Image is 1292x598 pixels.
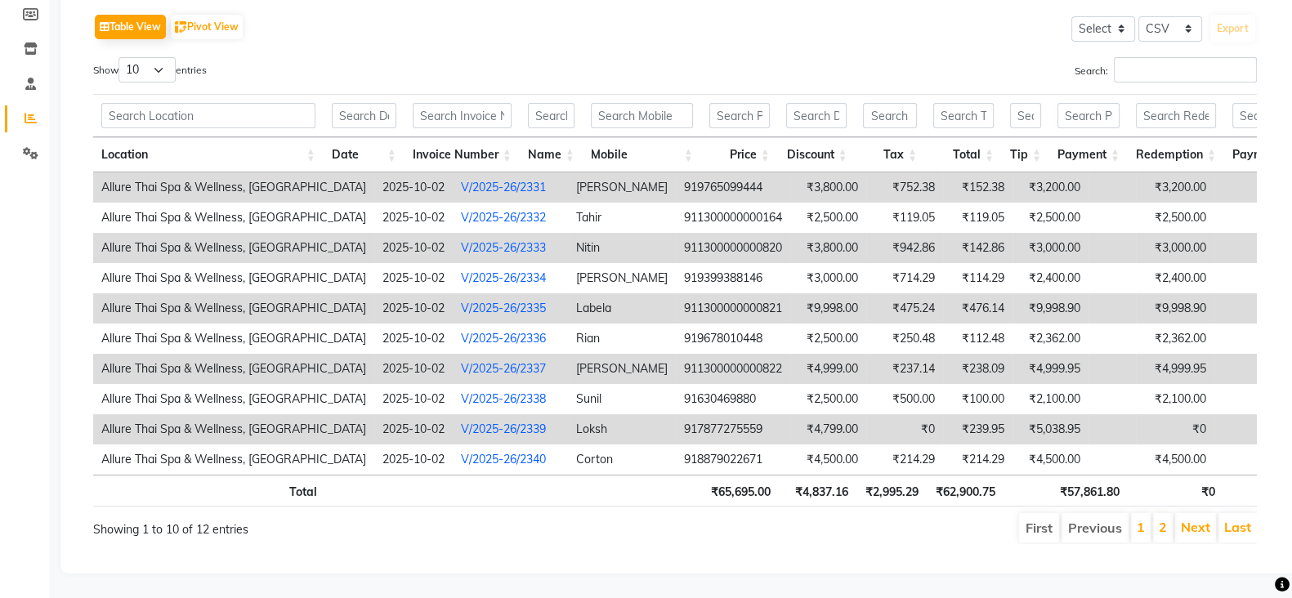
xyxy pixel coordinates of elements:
[1136,414,1214,444] td: ₹0
[866,203,943,233] td: ₹119.05
[461,240,546,255] a: V/2025-26/2333
[324,137,405,172] th: Date: activate to sort column ascending
[1075,57,1257,83] label: Search:
[1136,233,1214,263] td: ₹3,000.00
[374,444,453,475] td: 2025-10-02
[1013,444,1089,475] td: ₹4,500.00
[790,233,866,263] td: ₹3,800.00
[1013,233,1089,263] td: ₹3,000.00
[1136,263,1214,293] td: ₹2,400.00
[933,103,994,128] input: Search Total
[568,293,676,324] td: Labela
[461,301,546,315] a: V/2025-26/2335
[866,444,943,475] td: ₹214.29
[943,203,1013,233] td: ₹119.05
[1136,384,1214,414] td: ₹2,100.00
[374,324,453,354] td: 2025-10-02
[568,354,676,384] td: [PERSON_NAME]
[93,137,324,172] th: Location: activate to sort column ascending
[790,384,866,414] td: ₹2,500.00
[374,384,453,414] td: 2025-10-02
[709,103,770,128] input: Search Price
[786,103,847,128] input: Search Discount
[528,103,574,128] input: Search Name
[676,324,790,354] td: 919678010448
[461,180,546,194] a: V/2025-26/2331
[701,137,778,172] th: Price: activate to sort column ascending
[866,414,943,444] td: ₹0
[1137,519,1145,535] a: 1
[943,384,1013,414] td: ₹100.00
[790,263,866,293] td: ₹3,000.00
[1013,293,1089,324] td: ₹9,998.90
[461,391,546,406] a: V/2025-26/2338
[568,172,676,203] td: [PERSON_NAME]
[374,203,453,233] td: 2025-10-02
[927,475,1004,507] th: ₹62,900.75
[93,324,374,354] td: Allure Thai Spa & Wellness, [GEOGRAPHIC_DATA]
[1013,324,1089,354] td: ₹2,362.00
[461,331,546,346] a: V/2025-26/2336
[676,293,790,324] td: 911300000000821
[866,324,943,354] td: ₹250.48
[1114,57,1257,83] input: Search:
[93,354,374,384] td: Allure Thai Spa & Wellness, [GEOGRAPHIC_DATA]
[374,263,453,293] td: 2025-10-02
[93,172,374,203] td: Allure Thai Spa & Wellness, [GEOGRAPHIC_DATA]
[943,414,1013,444] td: ₹239.95
[1049,137,1128,172] th: Payment: activate to sort column ascending
[1136,354,1214,384] td: ₹4,999.95
[1210,15,1255,42] button: Export
[943,324,1013,354] td: ₹112.48
[1013,384,1089,414] td: ₹2,100.00
[676,414,790,444] td: 917877275559
[943,233,1013,263] td: ₹142.86
[943,444,1013,475] td: ₹214.29
[1013,414,1089,444] td: ₹5,038.95
[374,172,453,203] td: 2025-10-02
[93,203,374,233] td: Allure Thai Spa & Wellness, [GEOGRAPHIC_DATA]
[568,414,676,444] td: Loksh
[93,57,207,83] label: Show entries
[1013,172,1089,203] td: ₹3,200.00
[676,354,790,384] td: 911300000000822
[93,293,374,324] td: Allure Thai Spa & Wellness, [GEOGRAPHIC_DATA]
[676,384,790,414] td: 91630469880
[93,384,374,414] td: Allure Thai Spa & Wellness, [GEOGRAPHIC_DATA]
[101,103,315,128] input: Search Location
[943,293,1013,324] td: ₹476.14
[676,263,790,293] td: 919399388146
[778,137,856,172] th: Discount: activate to sort column ascending
[568,444,676,475] td: Corton
[520,137,583,172] th: Name: activate to sort column ascending
[866,293,943,324] td: ₹475.24
[1128,137,1224,172] th: Redemption: activate to sort column ascending
[1136,293,1214,324] td: ₹9,998.90
[790,354,866,384] td: ₹4,999.00
[863,103,917,128] input: Search Tax
[790,324,866,354] td: ₹2,500.00
[676,444,790,475] td: 918879022671
[374,293,453,324] td: 2025-10-02
[461,361,546,376] a: V/2025-26/2337
[1136,324,1214,354] td: ₹2,362.00
[1181,519,1210,535] a: Next
[1128,475,1223,507] th: ₹0
[790,293,866,324] td: ₹9,998.00
[175,21,187,33] img: pivot.png
[866,233,943,263] td: ₹942.86
[93,263,374,293] td: Allure Thai Spa & Wellness, [GEOGRAPHIC_DATA]
[95,15,166,39] button: Table View
[374,354,453,384] td: 2025-10-02
[866,384,943,414] td: ₹500.00
[943,263,1013,293] td: ₹114.29
[676,172,790,203] td: 919765099444
[332,103,396,128] input: Search Date
[702,475,779,507] th: ₹65,695.00
[461,210,546,225] a: V/2025-26/2332
[374,233,453,263] td: 2025-10-02
[1057,103,1120,128] input: Search Payment
[1224,519,1251,535] a: Last
[374,414,453,444] td: 2025-10-02
[790,203,866,233] td: ₹2,500.00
